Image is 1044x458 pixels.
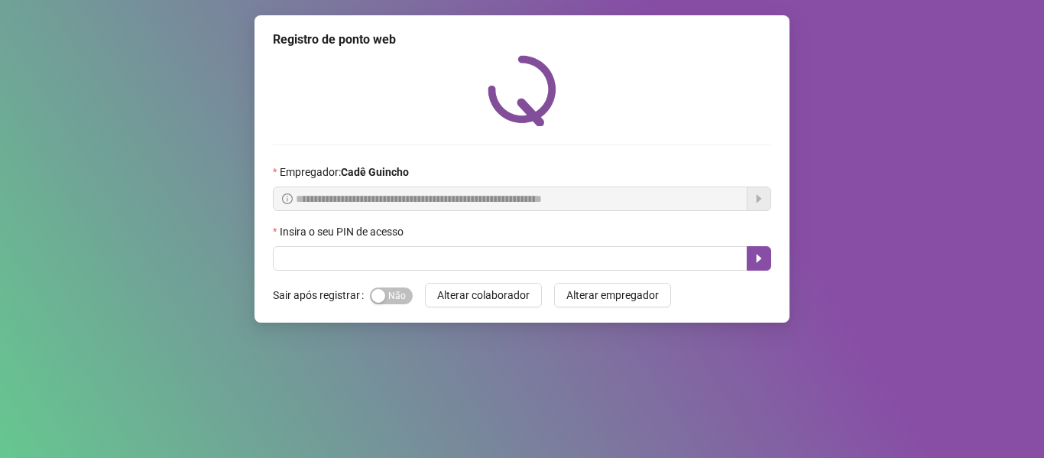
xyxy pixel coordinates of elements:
[566,287,659,304] span: Alterar empregador
[437,287,530,304] span: Alterar colaborador
[341,166,409,178] strong: Cadê Guincho
[273,283,370,307] label: Sair após registrar
[273,223,413,240] label: Insira o seu PIN de acesso
[425,283,542,307] button: Alterar colaborador
[282,193,293,204] span: info-circle
[488,55,556,126] img: QRPoint
[554,283,671,307] button: Alterar empregador
[273,31,771,49] div: Registro de ponto web
[753,252,765,265] span: caret-right
[280,164,409,180] span: Empregador :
